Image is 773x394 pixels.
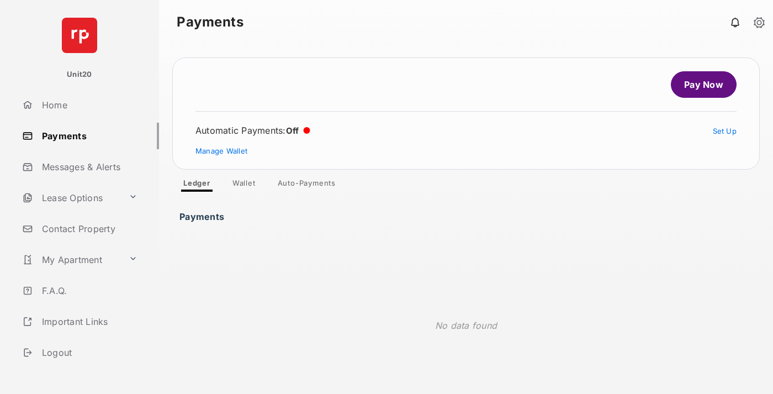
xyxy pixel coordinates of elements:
img: svg+xml;base64,PHN2ZyB4bWxucz0iaHR0cDovL3d3dy53My5vcmcvMjAwMC9zdmciIHdpZHRoPSI2NCIgaGVpZ2h0PSI2NC... [62,18,97,53]
a: Payments [18,123,159,149]
a: Lease Options [18,185,124,211]
a: Set Up [713,127,737,135]
a: Logout [18,339,159,366]
a: Ledger [174,178,219,192]
h3: Payments [179,212,227,216]
p: Unit20 [67,69,92,80]
a: Auto-Payments [269,178,345,192]
a: Wallet [224,178,264,192]
a: Home [18,92,159,118]
a: Contact Property [18,216,159,242]
p: No data found [435,319,497,332]
div: Automatic Payments : [195,125,310,136]
strong: Payments [177,15,243,29]
a: Manage Wallet [195,146,247,155]
a: F.A.Q. [18,277,159,304]
a: Messages & Alerts [18,154,159,180]
a: My Apartment [18,246,124,273]
a: Important Links [18,308,142,335]
span: Off [286,125,299,136]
